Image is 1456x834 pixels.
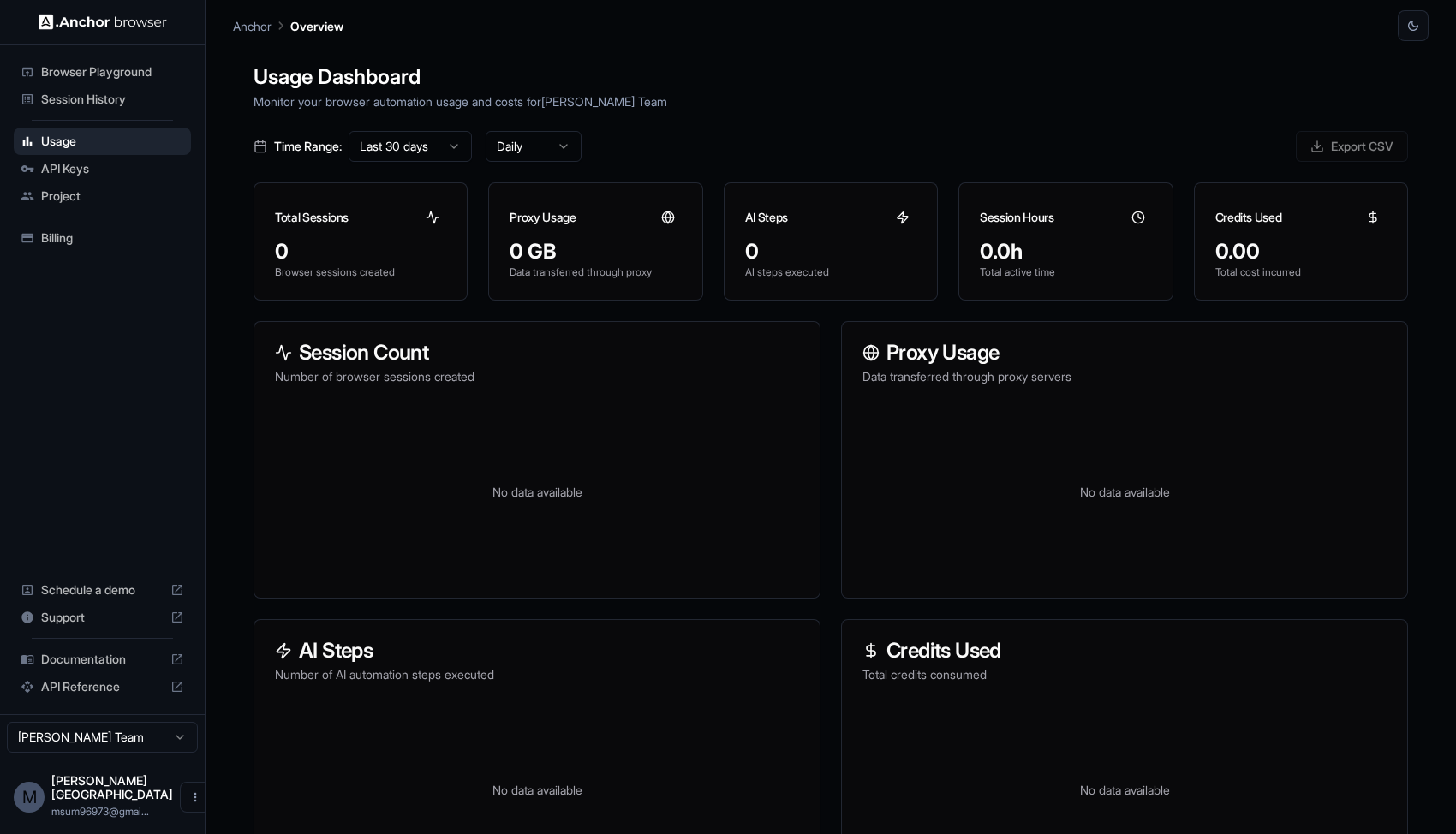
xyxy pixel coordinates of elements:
h3: Total Sessions [275,209,349,226]
p: Total credits consumed [862,666,1387,683]
h3: AI Steps [275,640,799,661]
span: Browser Playground [41,63,184,80]
span: MR. Masum [51,773,173,801]
button: Open menu [180,782,211,813]
div: Session History [14,86,191,113]
p: Total active time [980,265,1151,279]
div: Documentation [14,646,191,673]
div: Schedule a demo [14,576,191,604]
nav: breadcrumb [233,16,343,35]
p: Overview [290,17,343,35]
span: Usage [41,133,184,150]
span: msum96973@gmail.com [51,805,149,818]
p: Browser sessions created [275,265,446,279]
p: Number of AI automation steps executed [275,666,799,683]
div: API Reference [14,673,191,700]
div: No data available [862,406,1387,577]
p: Monitor your browser automation usage and costs for [PERSON_NAME] Team [254,92,1408,110]
div: 0 [745,238,916,265]
div: Usage [14,128,191,155]
span: Documentation [41,651,164,668]
div: API Keys [14,155,191,182]
p: AI steps executed [745,265,916,279]
p: Data transferred through proxy servers [862,368,1387,385]
div: 0 [275,238,446,265]
div: 0.0h [980,238,1151,265]
span: API Keys [41,160,184,177]
h3: Credits Used [862,640,1387,661]
span: Support [41,609,164,626]
span: API Reference [41,678,164,695]
span: Project [41,188,184,205]
div: M [14,782,45,813]
div: 0 GB [510,238,681,265]
div: No data available [275,406,799,577]
span: Billing [41,229,184,247]
div: Support [14,604,191,631]
p: Anchor [233,17,272,35]
h3: Session Hours [980,209,1053,226]
div: Browser Playground [14,58,191,86]
span: Time Range: [274,138,342,155]
h3: Proxy Usage [862,343,1387,363]
div: 0.00 [1215,238,1387,265]
h3: Proxy Usage [510,209,576,226]
span: Schedule a demo [41,581,164,599]
h3: Session Count [275,343,799,363]
span: Session History [41,91,184,108]
div: Billing [14,224,191,252]
h3: Credits Used [1215,209,1282,226]
img: Anchor Logo [39,14,167,30]
h3: AI Steps [745,209,788,226]
p: Data transferred through proxy [510,265,681,279]
div: Project [14,182,191,210]
p: Number of browser sessions created [275,368,799,385]
h1: Usage Dashboard [254,62,1408,92]
p: Total cost incurred [1215,265,1387,279]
